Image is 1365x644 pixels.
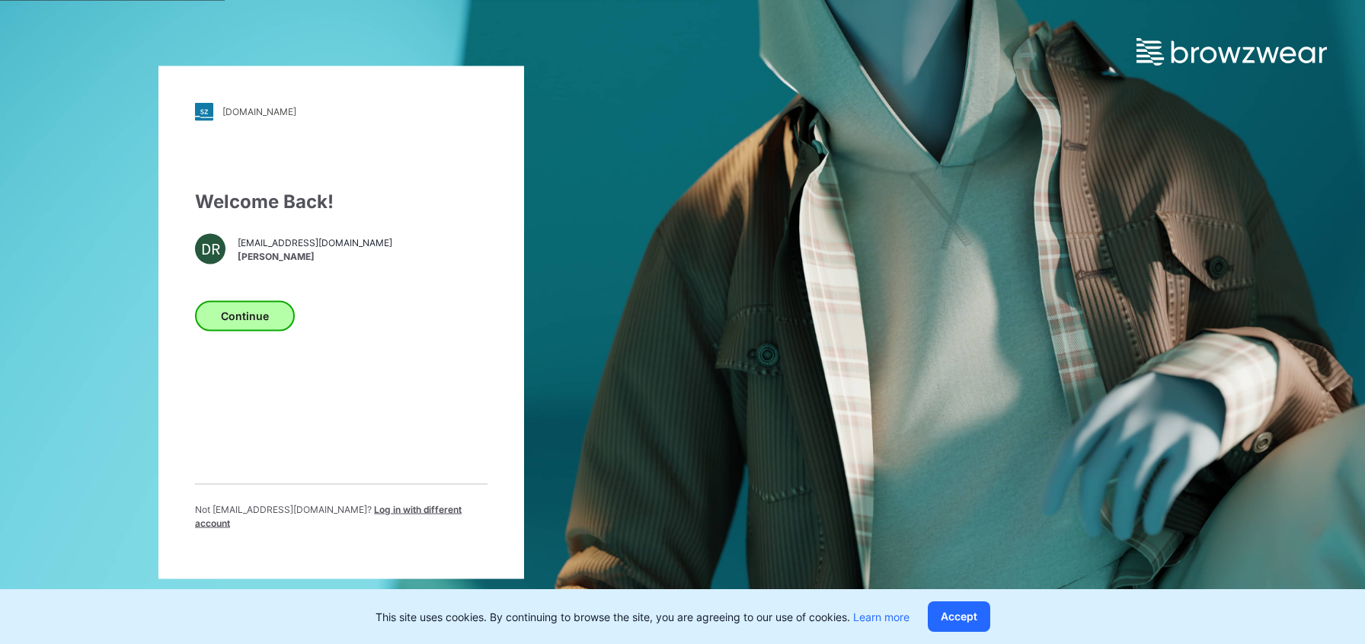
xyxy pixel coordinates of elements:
[195,187,487,215] div: Welcome Back!
[1136,38,1327,66] img: browzwear-logo.e42bd6dac1945053ebaf764b6aa21510.svg
[238,250,392,264] span: [PERSON_NAME]
[928,601,990,632] button: Accept
[853,610,909,623] a: Learn more
[376,609,909,625] p: This site uses cookies. By continuing to browse the site, you are agreeing to our use of cookies.
[195,233,225,264] div: DR
[222,106,296,117] div: [DOMAIN_NAME]
[195,300,295,331] button: Continue
[195,102,487,120] a: [DOMAIN_NAME]
[238,236,392,250] span: [EMAIL_ADDRESS][DOMAIN_NAME]
[195,102,213,120] img: stylezone-logo.562084cfcfab977791bfbf7441f1a819.svg
[195,502,487,530] p: Not [EMAIL_ADDRESS][DOMAIN_NAME] ?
